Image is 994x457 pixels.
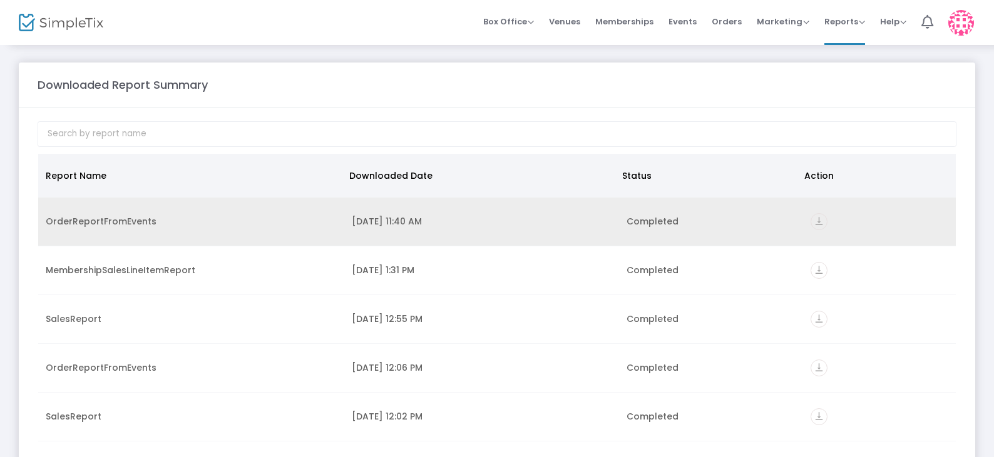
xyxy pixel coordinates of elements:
div: Completed [627,313,795,325]
div: 9/9/2025 12:55 PM [352,313,612,325]
th: Downloaded Date [342,154,615,198]
input: Search by report name [38,121,956,147]
div: SalesReport [46,313,337,325]
th: Status [615,154,797,198]
div: Completed [627,264,795,276]
div: https://go.SimpleTix.com/x010p [811,262,948,279]
div: 9/19/2025 11:40 AM [352,215,612,228]
span: Orders [712,6,742,38]
span: Venues [549,6,580,38]
a: vertical_align_bottom [811,363,827,376]
div: https://go.SimpleTix.com/267se [811,408,948,425]
th: Report Name [38,154,342,198]
i: vertical_align_bottom [811,408,827,425]
a: vertical_align_bottom [811,412,827,424]
div: Completed [627,215,795,228]
i: vertical_align_bottom [811,213,827,230]
div: MembershipSalesLineItemReport [46,264,337,276]
div: 9/10/2025 1:31 PM [352,264,612,276]
div: OrderReportFromEvents [46,361,337,374]
div: SalesReport [46,410,337,423]
span: Box Office [483,16,534,28]
div: https://go.SimpleTix.com/knynn [811,213,948,230]
span: Help [880,16,906,28]
a: vertical_align_bottom [811,217,827,229]
a: vertical_align_bottom [811,314,827,327]
a: vertical_align_bottom [811,266,827,278]
div: Completed [627,410,795,423]
th: Action [797,154,948,198]
m-panel-title: Downloaded Report Summary [38,76,208,93]
div: 8/26/2025 12:02 PM [352,410,612,423]
div: Completed [627,361,795,374]
div: https://go.SimpleTix.com/vc4en [811,311,948,328]
span: Events [669,6,697,38]
i: vertical_align_bottom [811,359,827,376]
span: Memberships [595,6,653,38]
div: 8/26/2025 12:06 PM [352,361,612,374]
i: vertical_align_bottom [811,262,827,279]
span: Reports [824,16,865,28]
span: Marketing [757,16,809,28]
i: vertical_align_bottom [811,311,827,328]
div: https://go.SimpleTix.com/g8t4a [811,359,948,376]
div: OrderReportFromEvents [46,215,337,228]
